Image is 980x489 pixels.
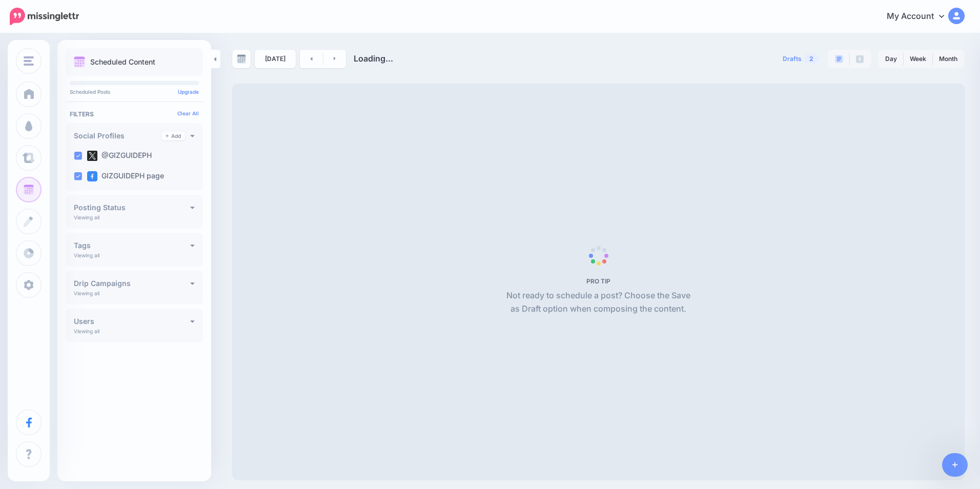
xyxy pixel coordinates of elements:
[876,4,965,29] a: My Account
[777,50,825,68] a: Drafts2
[879,51,903,67] a: Day
[74,56,85,68] img: calendar.png
[783,56,802,62] span: Drafts
[237,54,246,64] img: calendar-grey-darker.png
[502,289,695,316] p: Not ready to schedule a post? Choose the Save as Draft option when composing the content.
[90,58,155,66] p: Scheduled Content
[10,8,79,25] img: Missinglettr
[87,171,97,181] img: facebook-square.png
[87,151,97,161] img: twitter-square.png
[74,290,99,296] p: Viewing all
[74,242,190,249] h4: Tags
[74,132,161,139] h4: Social Profiles
[70,110,199,118] h4: Filters
[835,55,843,63] img: paragraph-boxed.png
[74,214,99,220] p: Viewing all
[502,277,695,285] h5: PRO TIP
[70,89,199,94] p: Scheduled Posts
[933,51,964,67] a: Month
[74,328,99,334] p: Viewing all
[74,318,190,325] h4: Users
[177,110,199,116] a: Clear All
[856,55,864,63] img: facebook-grey-square.png
[178,89,199,95] a: Upgrade
[74,280,190,287] h4: Drip Campaigns
[87,151,152,161] label: @GIZGUIDEPH
[354,53,393,64] span: Loading...
[74,252,99,258] p: Viewing all
[804,54,819,64] span: 2
[87,171,164,181] label: GIZGUIDEPH page
[161,131,185,140] a: Add
[74,204,190,211] h4: Posting Status
[904,51,932,67] a: Week
[24,56,34,66] img: menu.png
[255,50,296,68] a: [DATE]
